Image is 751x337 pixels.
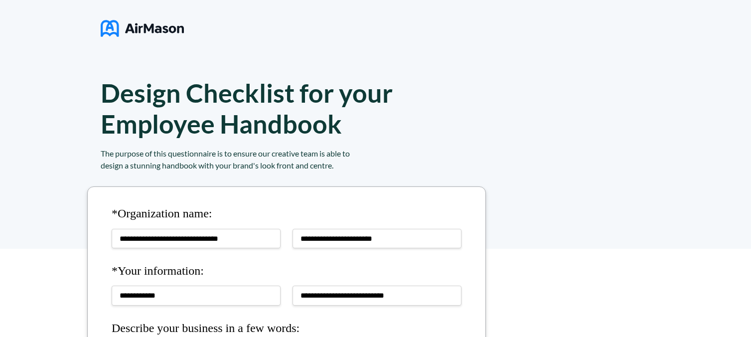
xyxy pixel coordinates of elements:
[101,16,184,41] img: logo
[101,148,509,160] div: The purpose of this questionnaire is to ensure our creative team is able to
[112,264,461,278] h4: *Your information:
[112,207,461,221] h4: *Organization name:
[112,322,461,336] h4: Describe your business in a few words:
[101,160,509,171] div: design a stunning handbook with your brand's look front and centre.
[101,77,393,139] h1: Design Checklist for your Employee Handbook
